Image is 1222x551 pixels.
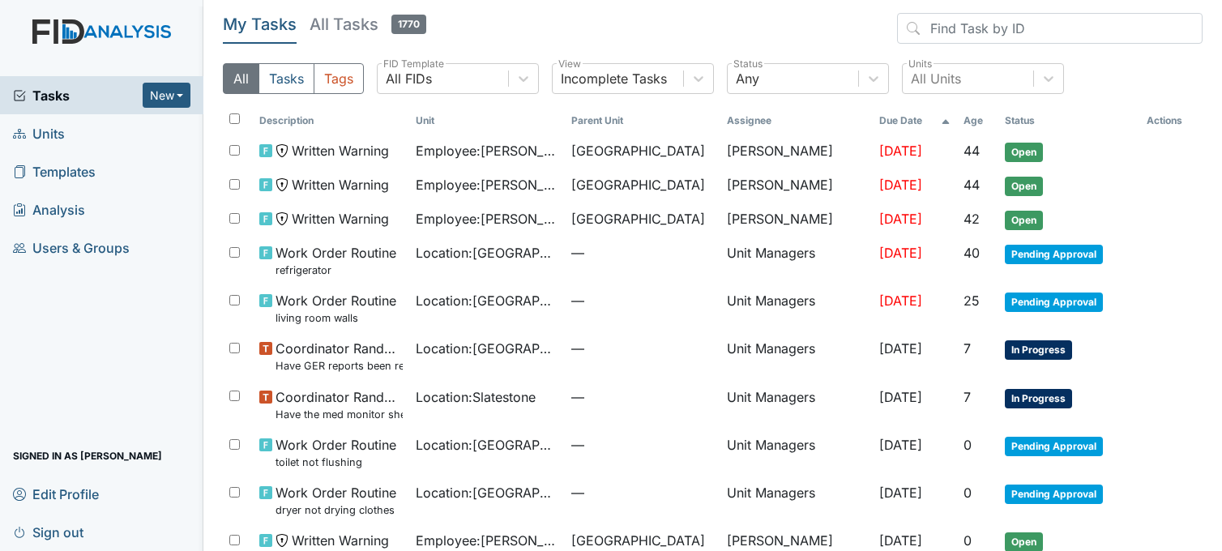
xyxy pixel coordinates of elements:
[963,437,972,453] span: 0
[416,243,558,263] span: Location : [GEOGRAPHIC_DATA]
[276,291,396,326] span: Work Order Routine living room walls
[292,141,389,160] span: Written Warning
[386,69,432,88] div: All FIDs
[416,531,558,550] span: Employee : [PERSON_NAME], Ky'Asia
[276,435,396,470] span: Work Order Routine toilet not flushing
[13,86,143,105] a: Tasks
[879,143,922,159] span: [DATE]
[13,121,65,146] span: Units
[565,107,720,135] th: Toggle SortBy
[223,63,364,94] div: Type filter
[1005,340,1072,360] span: In Progress
[229,113,240,124] input: Toggle All Rows Selected
[571,483,714,502] span: —
[416,291,558,310] span: Location : [GEOGRAPHIC_DATA]
[879,293,922,309] span: [DATE]
[13,443,162,468] span: Signed in as [PERSON_NAME]
[416,209,558,229] span: Employee : [PERSON_NAME][GEOGRAPHIC_DATA]
[276,502,396,518] small: dryer not drying clothes
[13,159,96,184] span: Templates
[571,387,714,407] span: —
[13,197,85,222] span: Analysis
[1005,211,1043,230] span: Open
[879,437,922,453] span: [DATE]
[292,531,389,550] span: Written Warning
[873,107,957,135] th: Toggle SortBy
[998,107,1140,135] th: Toggle SortBy
[416,483,558,502] span: Location : [GEOGRAPHIC_DATA]
[391,15,426,34] span: 1770
[314,63,364,94] button: Tags
[720,381,873,429] td: Unit Managers
[1005,389,1072,408] span: In Progress
[571,339,714,358] span: —
[879,245,922,261] span: [DATE]
[416,435,558,455] span: Location : [GEOGRAPHIC_DATA]
[571,209,705,229] span: [GEOGRAPHIC_DATA]
[879,340,922,357] span: [DATE]
[879,485,922,501] span: [DATE]
[253,107,408,135] th: Toggle SortBy
[416,141,558,160] span: Employee : [PERSON_NAME]
[879,177,922,193] span: [DATE]
[310,13,426,36] h5: All Tasks
[292,209,389,229] span: Written Warning
[720,107,873,135] th: Assignee
[720,237,873,284] td: Unit Managers
[720,169,873,203] td: [PERSON_NAME]
[1005,293,1103,312] span: Pending Approval
[879,532,922,549] span: [DATE]
[276,339,402,374] span: Coordinator Random Have GER reports been reviewed by managers within 72 hours of occurrence?
[1140,107,1203,135] th: Actions
[276,358,402,374] small: Have GER reports been reviewed by managers within 72 hours of occurrence?
[1005,437,1103,456] span: Pending Approval
[143,83,191,108] button: New
[1005,245,1103,264] span: Pending Approval
[416,339,558,358] span: Location : [GEOGRAPHIC_DATA]
[571,175,705,194] span: [GEOGRAPHIC_DATA]
[720,476,873,524] td: Unit Managers
[1005,177,1043,196] span: Open
[561,69,667,88] div: Incomplete Tasks
[571,531,705,550] span: [GEOGRAPHIC_DATA]
[409,107,565,135] th: Toggle SortBy
[963,389,971,405] span: 7
[276,407,402,422] small: Have the med monitor sheets been filled out?
[276,387,402,422] span: Coordinator Random Have the med monitor sheets been filled out?
[258,63,314,94] button: Tasks
[963,177,980,193] span: 44
[571,291,714,310] span: —
[963,532,972,549] span: 0
[963,211,980,227] span: 42
[957,107,998,135] th: Toggle SortBy
[963,340,971,357] span: 7
[897,13,1203,44] input: Find Task by ID
[571,435,714,455] span: —
[13,235,130,260] span: Users & Groups
[276,483,396,518] span: Work Order Routine dryer not drying clothes
[276,455,396,470] small: toilet not flushing
[416,175,558,194] span: Employee : [PERSON_NAME]
[720,332,873,380] td: Unit Managers
[13,519,83,545] span: Sign out
[911,69,961,88] div: All Units
[1005,485,1103,504] span: Pending Approval
[13,481,99,506] span: Edit Profile
[571,243,714,263] span: —
[720,429,873,476] td: Unit Managers
[963,245,980,261] span: 40
[963,485,972,501] span: 0
[1005,143,1043,162] span: Open
[879,211,922,227] span: [DATE]
[963,293,980,309] span: 25
[879,389,922,405] span: [DATE]
[720,284,873,332] td: Unit Managers
[292,175,389,194] span: Written Warning
[720,135,873,169] td: [PERSON_NAME]
[416,387,536,407] span: Location : Slatestone
[736,69,759,88] div: Any
[720,203,873,237] td: [PERSON_NAME]
[223,13,297,36] h5: My Tasks
[276,243,396,278] span: Work Order Routine refrigerator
